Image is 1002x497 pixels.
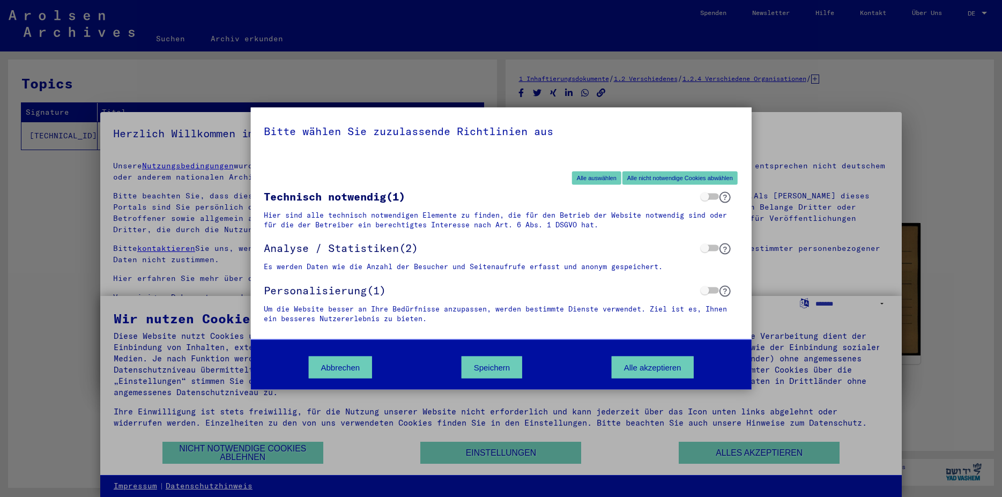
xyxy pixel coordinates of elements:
[264,283,367,296] span: Personalisierung
[264,303,738,323] div: Um die Website besser an Ihre Bedürfnisse anzupassen, werden bestimmte Dienste verwendet. Ziel is...
[719,285,731,296] button: ?
[264,210,738,229] div: Hier sind alle technisch notwendigen Elemente zu finden, die für den Betrieb der Website notwendi...
[572,171,621,184] button: Alle auswählen
[264,283,386,298] span: (1)
[264,123,738,138] div: Bitte wählen Sie zuzulassende Richtlinien aus
[264,241,418,256] span: (2)
[719,243,731,255] button: ?
[612,357,694,379] button: Alle akzeptieren
[622,171,738,184] button: Alle nicht notwendige Cookies abwählen
[264,262,738,271] div: Es werden Daten wie die Anzahl der Besucher und Seitenaufrufe erfasst und anonym gespeichert.
[462,357,523,379] button: Speichern
[309,357,373,379] button: Abbrechen
[264,241,399,255] span: Analyse / Statistiken
[719,191,731,203] button: ?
